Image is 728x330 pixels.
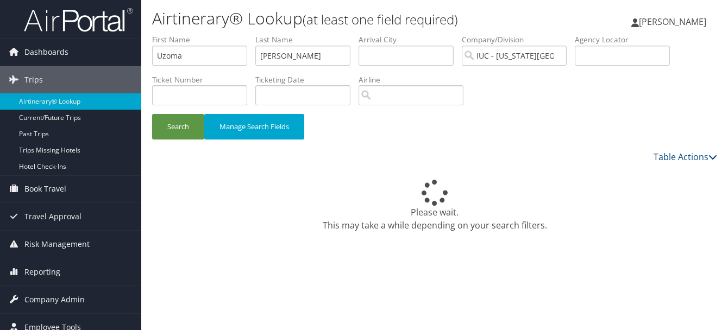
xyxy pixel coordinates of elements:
span: Dashboards [24,39,68,66]
span: Risk Management [24,231,90,258]
h1: Airtinerary® Lookup [152,7,529,30]
label: Ticketing Date [255,74,359,85]
label: Company/Division [462,34,575,45]
label: Last Name [255,34,359,45]
span: Book Travel [24,175,66,202]
span: Trips [24,66,43,93]
label: Agency Locator [575,34,678,45]
img: airportal-logo.png [24,7,133,33]
label: Ticket Number [152,74,255,85]
button: Search [152,114,204,139]
small: (at least one field required) [303,10,458,28]
label: Airline [359,74,472,85]
a: Table Actions [654,151,717,163]
label: Arrival City [359,34,462,45]
button: Manage Search Fields [204,114,304,139]
label: First Name [152,34,255,45]
a: [PERSON_NAME] [631,5,717,38]
span: Travel Approval [24,203,81,230]
span: Company Admin [24,286,85,313]
div: Please wait. This may take a while depending on your search filters. [152,180,717,232]
span: [PERSON_NAME] [639,16,706,28]
span: Reporting [24,258,60,285]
